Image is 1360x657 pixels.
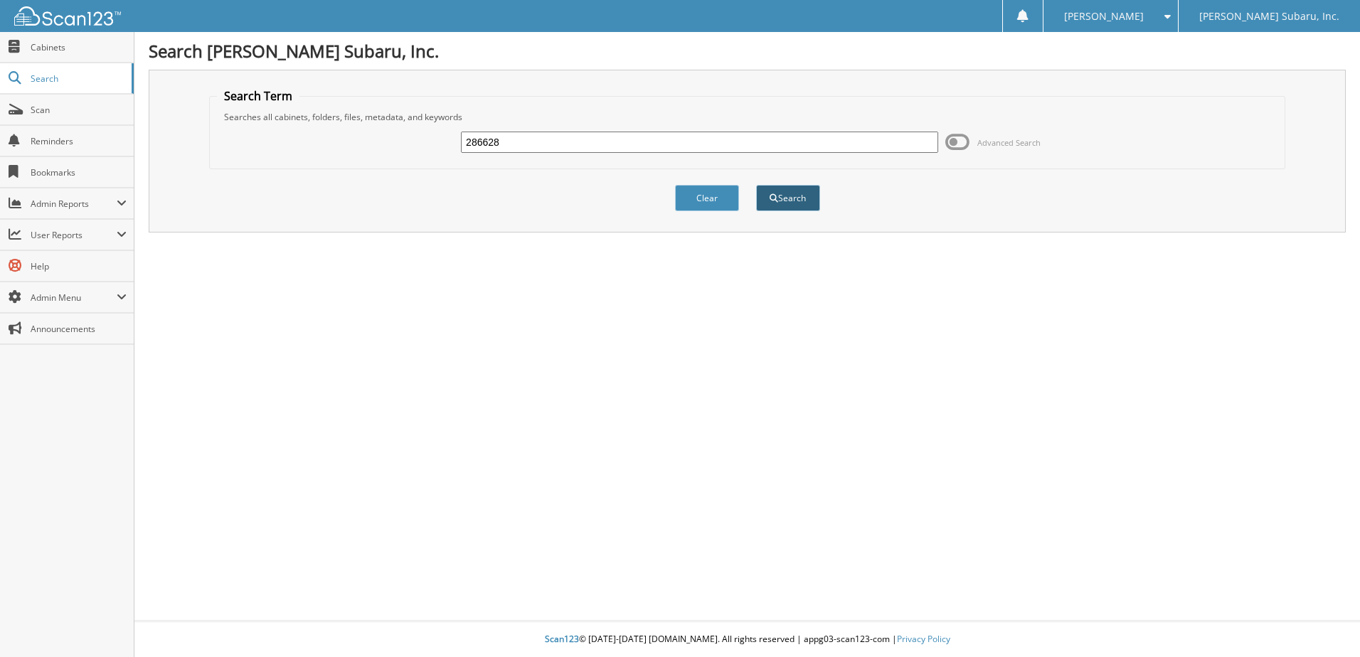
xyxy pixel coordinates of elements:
img: scan123-logo-white.svg [14,6,121,26]
div: Searches all cabinets, folders, files, metadata, and keywords [217,111,1277,123]
span: [PERSON_NAME] Subaru, Inc. [1199,12,1339,21]
legend: Search Term [217,88,299,104]
span: Advanced Search [977,137,1041,148]
a: Privacy Policy [897,633,950,645]
button: Search [756,185,820,211]
span: Bookmarks [31,166,127,178]
span: Help [31,260,127,272]
iframe: Chat Widget [1289,589,1360,657]
span: User Reports [31,229,117,241]
button: Clear [675,185,739,211]
span: Search [31,73,124,85]
span: Reminders [31,135,127,147]
div: © [DATE]-[DATE] [DOMAIN_NAME]. All rights reserved | appg03-scan123-com | [134,622,1360,657]
h1: Search [PERSON_NAME] Subaru, Inc. [149,39,1346,63]
span: Scan123 [545,633,579,645]
span: Cabinets [31,41,127,53]
span: [PERSON_NAME] [1064,12,1144,21]
span: Admin Reports [31,198,117,210]
span: Admin Menu [31,292,117,304]
span: Scan [31,104,127,116]
span: Announcements [31,323,127,335]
